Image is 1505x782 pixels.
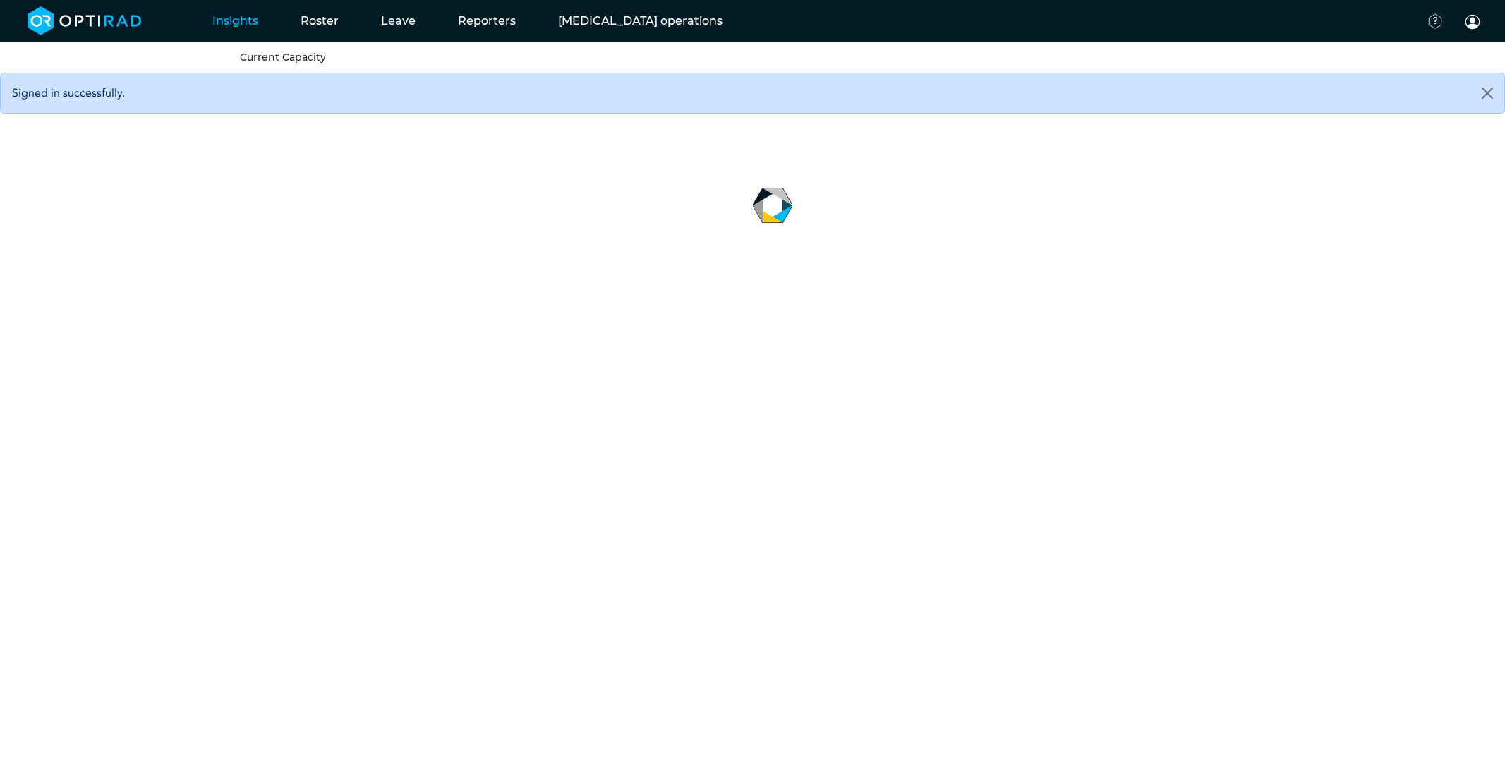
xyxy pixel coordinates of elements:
button: Close [1470,73,1504,113]
img: brand-opti-rad-logos-blue-and-white-d2f68631ba2948856bd03f2d395fb146ddc8fb01b4b6e9315ea85fa773367... [28,6,142,35]
a: Current Capacity [240,51,326,64]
